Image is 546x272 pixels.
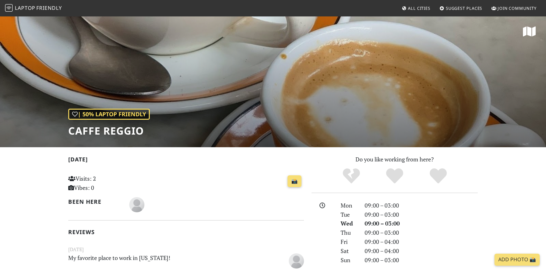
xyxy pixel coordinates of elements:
div: 09:00 – 03:00 [361,228,482,237]
img: blank-535327c66bd565773addf3077783bbfce4b00ec00e9fd257753287c682c7fa38.png [129,197,144,212]
img: blank-535327c66bd565773addf3077783bbfce4b00ec00e9fd257753287c682c7fa38.png [289,253,304,269]
div: | 50% Laptop Friendly [68,109,150,120]
small: [DATE] [64,245,308,253]
a: LaptopFriendly LaptopFriendly [5,3,62,14]
div: Wed [337,219,361,228]
div: Mon [337,201,361,210]
span: All Cities [408,5,430,11]
p: Visits: 2 Vibes: 0 [68,174,142,192]
span: Laptop [15,4,35,11]
div: 09:00 – 03:00 [361,256,482,265]
div: 09:00 – 04:00 [361,246,482,256]
h2: [DATE] [68,156,304,165]
div: Sun [337,256,361,265]
div: 09:00 – 03:00 [361,210,482,219]
span: Join Community [498,5,537,11]
div: 09:00 – 04:00 [361,237,482,246]
p: Do you like working from here? [312,155,478,164]
a: Add Photo 📸 [494,254,540,266]
a: All Cities [399,3,433,14]
div: 09:00 – 03:00 [361,201,482,210]
span: Suggest Places [446,5,482,11]
a: Join Community [489,3,539,14]
h2: Been here [68,198,122,205]
div: Yes [373,167,416,185]
span: Cathleen F [129,200,144,208]
img: LaptopFriendly [5,4,13,12]
span: Friendly [36,4,62,11]
div: Definitely! [416,167,460,185]
div: No [330,167,373,185]
h2: Reviews [68,229,304,235]
a: Suggest Places [437,3,485,14]
div: Thu [337,228,361,237]
span: Cathleen F [289,256,304,264]
div: Fri [337,237,361,246]
div: Tue [337,210,361,219]
a: 📸 [288,175,301,187]
div: Sat [337,246,361,256]
h1: Caffe Reggio [68,125,150,137]
div: 09:00 – 03:00 [361,219,482,228]
p: My favorite place to work in [US_STATE]! [64,253,267,268]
